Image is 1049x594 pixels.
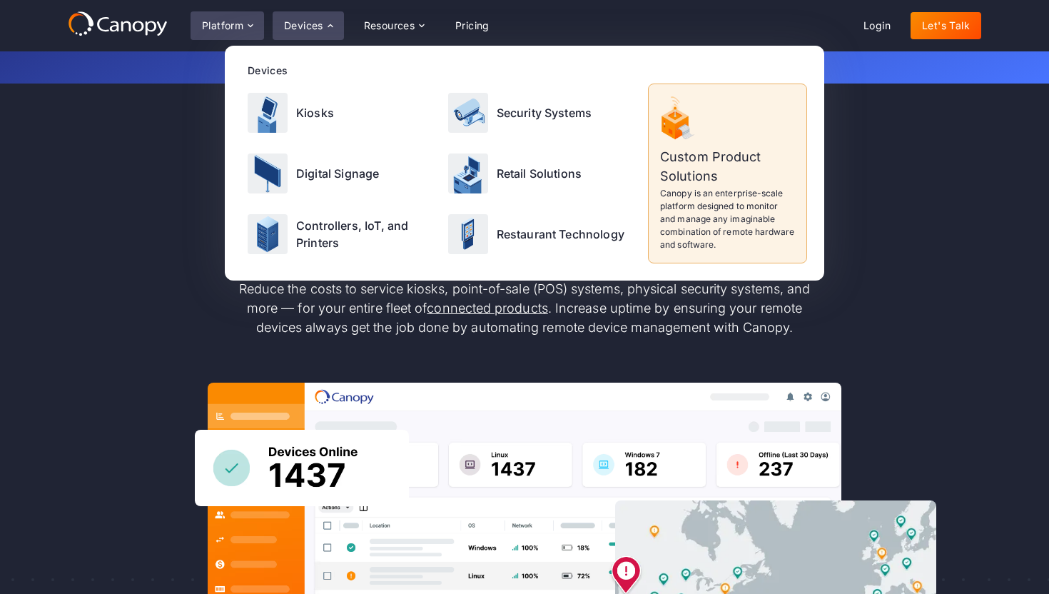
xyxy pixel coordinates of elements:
[296,217,434,251] p: Controllers, IoT, and Printers
[442,144,640,202] a: Retail Solutions
[242,144,440,202] a: Digital Signage
[242,84,440,141] a: Kiosks
[660,147,795,186] p: Custom Product Solutions
[353,11,435,40] div: Resources
[852,12,902,39] a: Login
[427,301,547,316] a: connected products
[195,430,409,506] img: Canopy sees how many devices are online
[242,206,440,263] a: Controllers, IoT, and Printers
[284,21,323,31] div: Devices
[202,21,243,31] div: Platform
[442,206,640,263] a: Restaurant Technology
[497,165,582,182] p: Retail Solutions
[444,12,501,39] a: Pricing
[296,165,379,182] p: Digital Signage
[225,46,824,281] nav: Devices
[248,63,807,78] div: Devices
[175,60,874,75] p: Get
[273,11,344,40] div: Devices
[911,12,981,39] a: Let's Talk
[442,84,640,141] a: Security Systems
[497,226,624,243] p: Restaurant Technology
[225,279,824,337] p: Reduce the costs to service kiosks, point-of-sale (POS) systems, physical security systems, and m...
[296,104,334,121] p: Kiosks
[191,11,264,40] div: Platform
[497,104,592,121] p: Security Systems
[364,21,415,31] div: Resources
[660,187,795,251] p: Canopy is an enterprise-scale platform designed to monitor and manage any imaginable combination ...
[648,84,807,263] a: Custom Product SolutionsCanopy is an enterprise-scale platform designed to monitor and manage any...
